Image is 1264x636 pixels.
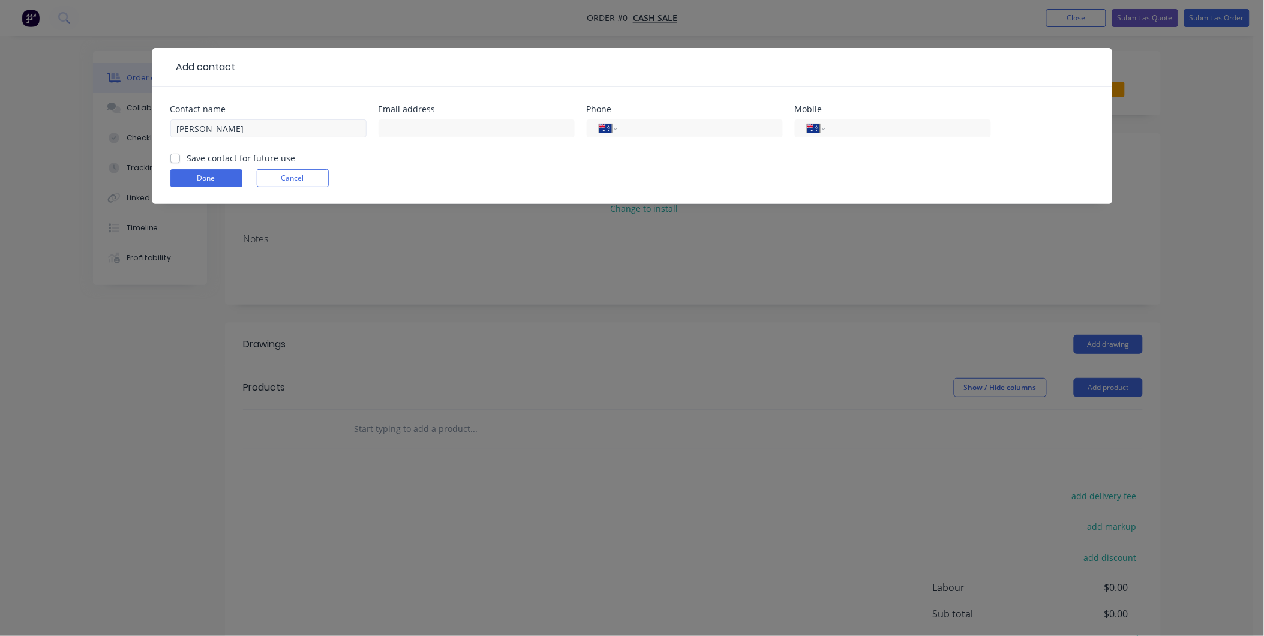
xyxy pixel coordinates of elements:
[379,105,575,113] div: Email address
[170,60,236,74] div: Add contact
[170,169,242,187] button: Done
[187,152,296,164] label: Save contact for future use
[795,105,991,113] div: Mobile
[257,169,329,187] button: Cancel
[170,105,367,113] div: Contact name
[587,105,783,113] div: Phone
